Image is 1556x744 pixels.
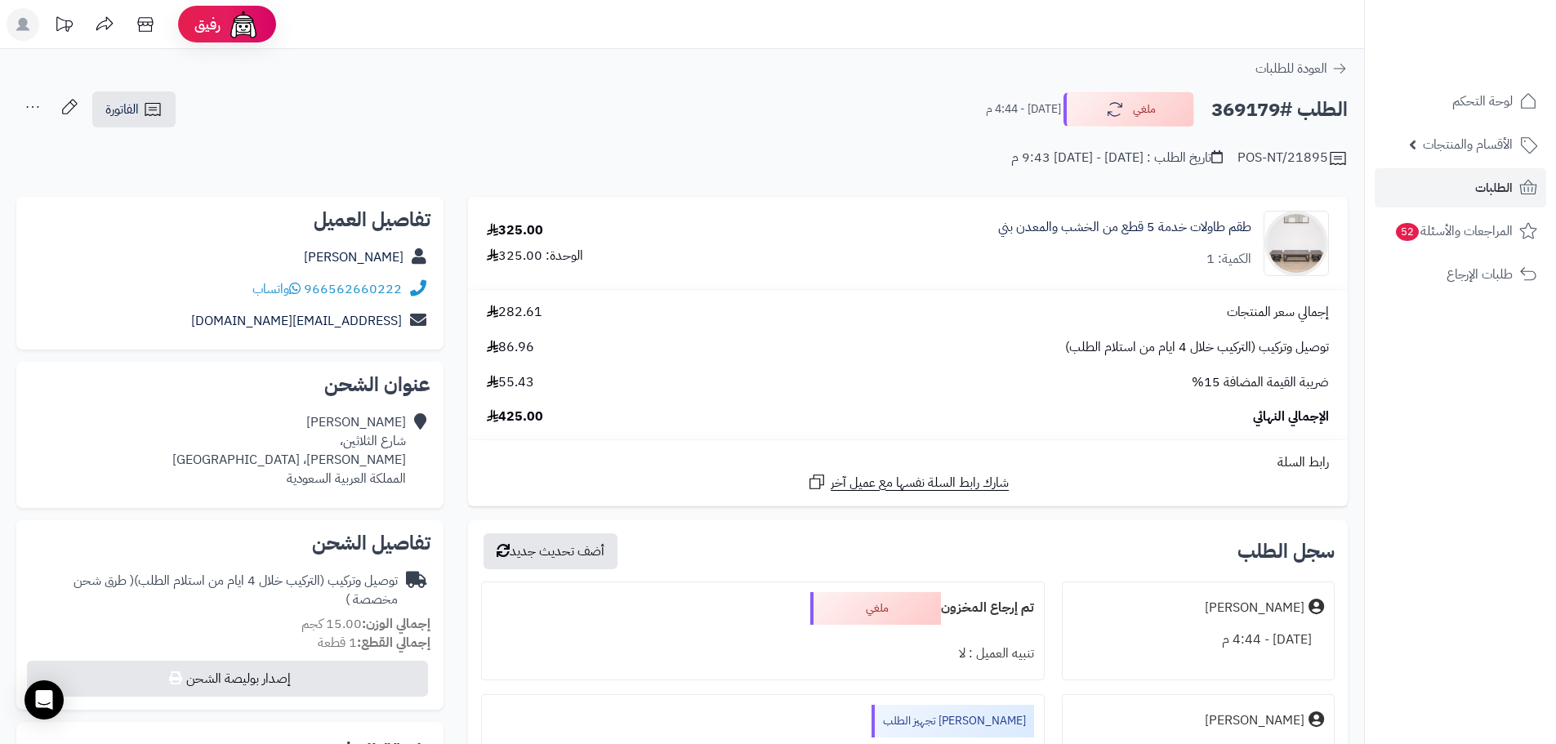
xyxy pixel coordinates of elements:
[1237,149,1348,168] div: POS-NT/21895
[29,210,430,229] h2: تفاصيل العميل
[998,218,1251,237] a: طقم طاولات خدمة 5 قطع من الخشب والمعدن بني
[1211,93,1348,127] h2: الطلب #369179
[1452,90,1513,113] span: لوحة التحكم
[1227,303,1329,322] span: إجمالي سعر المنتجات
[301,614,430,634] small: 15.00 كجم
[1375,212,1546,251] a: المراجعات والأسئلة52
[1072,624,1324,656] div: [DATE] - 4:44 م
[29,533,430,553] h2: تفاصيل الشحن
[487,408,543,426] span: 425.00
[1205,711,1304,730] div: [PERSON_NAME]
[194,15,221,34] span: رفيق
[1063,92,1194,127] button: ملغي
[25,680,64,719] div: Open Intercom Messenger
[172,413,406,488] div: [PERSON_NAME] شارع الثلاثين، [PERSON_NAME]، [GEOGRAPHIC_DATA] المملكة العربية السعودية
[941,598,1034,617] b: تم إرجاع المخزون
[318,633,430,653] small: 1 قطعة
[362,614,430,634] strong: إجمالي الوزن:
[810,592,941,625] div: ملغي
[492,638,1033,670] div: تنبيه العميل : لا
[475,453,1341,472] div: رابط السلة
[43,8,84,45] a: تحديثات المنصة
[304,279,402,299] a: 966562660222
[227,8,260,41] img: ai-face.png
[1375,82,1546,121] a: لوحة التحكم
[1011,149,1223,167] div: تاريخ الطلب : [DATE] - [DATE] 9:43 م
[1255,59,1348,78] a: العودة للطلبات
[487,338,534,357] span: 86.96
[1264,211,1328,276] img: 1744461276-1-90x90.jpg
[1255,59,1327,78] span: العودة للطلبات
[872,705,1034,737] div: [PERSON_NAME] تجهيز الطلب
[487,303,542,322] span: 282.61
[1237,541,1335,561] h3: سجل الطلب
[74,571,398,609] span: ( طرق شحن مخصصة )
[1065,338,1329,357] span: توصيل وتركيب (التركيب خلال 4 ايام من استلام الطلب)
[484,533,617,569] button: أضف تحديث جديد
[1375,255,1546,294] a: طلبات الإرجاع
[1375,168,1546,207] a: الطلبات
[252,279,301,299] a: واتساب
[92,91,176,127] a: الفاتورة
[1206,250,1251,269] div: الكمية: 1
[1192,373,1329,392] span: ضريبة القيمة المضافة 15%
[807,472,1009,492] a: شارك رابط السلة نفسها مع عميل آخر
[1205,599,1304,617] div: [PERSON_NAME]
[831,474,1009,492] span: شارك رابط السلة نفسها مع عميل آخر
[191,311,402,331] a: [EMAIL_ADDRESS][DOMAIN_NAME]
[29,572,398,609] div: توصيل وتركيب (التركيب خلال 4 ايام من استلام الطلب)
[304,247,403,267] a: [PERSON_NAME]
[357,633,430,653] strong: إجمالي القطع:
[1475,176,1513,199] span: الطلبات
[1447,263,1513,286] span: طلبات الإرجاع
[29,375,430,394] h2: عنوان الشحن
[487,373,534,392] span: 55.43
[1253,408,1329,426] span: الإجمالي النهائي
[1423,133,1513,156] span: الأقسام والمنتجات
[1396,223,1419,241] span: 52
[105,100,139,119] span: الفاتورة
[986,101,1061,118] small: [DATE] - 4:44 م
[487,221,543,240] div: 325.00
[487,247,583,265] div: الوحدة: 325.00
[1394,220,1513,243] span: المراجعات والأسئلة
[27,661,428,697] button: إصدار بوليصة الشحن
